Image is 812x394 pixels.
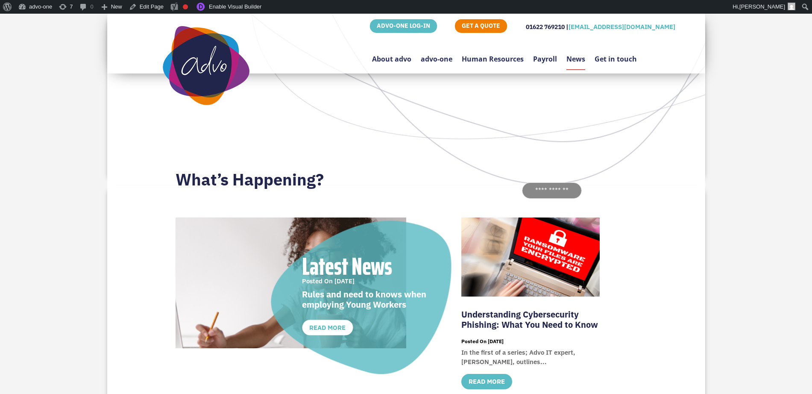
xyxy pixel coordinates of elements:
a: Rules and need to knows when employing Young Workers [302,288,426,310]
a: advo-one [421,35,452,75]
a: Understanding Cybersecurity Phishing: What You Need to Know [461,309,598,330]
span: [DATE] [461,338,504,344]
a: ADVO-ONE LOG-IN [370,19,437,33]
a: About advo [372,35,411,75]
a: News [566,35,585,70]
a: Human Resources [462,35,524,75]
a: Payroll [533,35,557,75]
a: read more [302,320,353,335]
a: [EMAIL_ADDRESS][DOMAIN_NAME] [569,23,675,31]
img: Understanding Cybersecurity Phishing: What You Need to Know [453,209,608,297]
span: [PERSON_NAME] [739,3,785,10]
div: Focus keyphrase not set [183,4,188,9]
span: 01622 769210 | [526,23,569,31]
p: In the first of a series; Advo IT expert, [PERSON_NAME], outlines... [461,348,600,367]
a: read more [461,374,512,390]
a: Get in touch [595,35,637,75]
p: Latest News [302,248,449,274]
a: GET A QUOTE [455,19,507,33]
h2: What’s Happening? [176,170,442,194]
